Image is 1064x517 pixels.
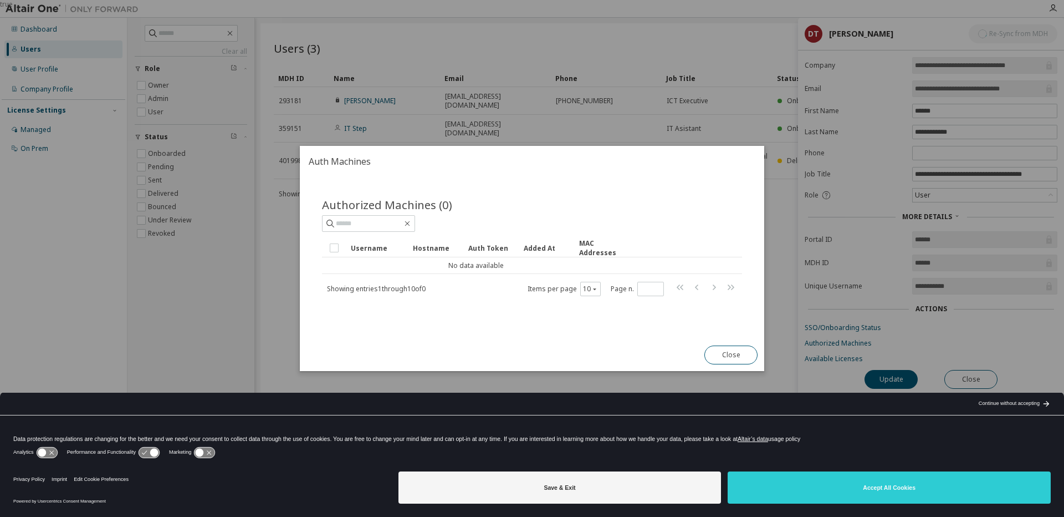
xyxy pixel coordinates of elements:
td: No data available [322,257,631,274]
div: Username [351,239,405,257]
div: Auth Token [468,239,515,257]
h2: Auth Machines [300,146,765,177]
span: Page n. [611,282,664,296]
button: Close [704,346,758,364]
div: MAC Addresses [579,239,626,257]
button: 10 [583,285,598,293]
span: Items per page [528,282,601,296]
div: Hostname [413,239,459,257]
span: Showing entries 1 through 10 of 0 [327,284,426,293]
div: Added At [524,239,570,257]
span: Authorized Machines (0) [322,197,452,212]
